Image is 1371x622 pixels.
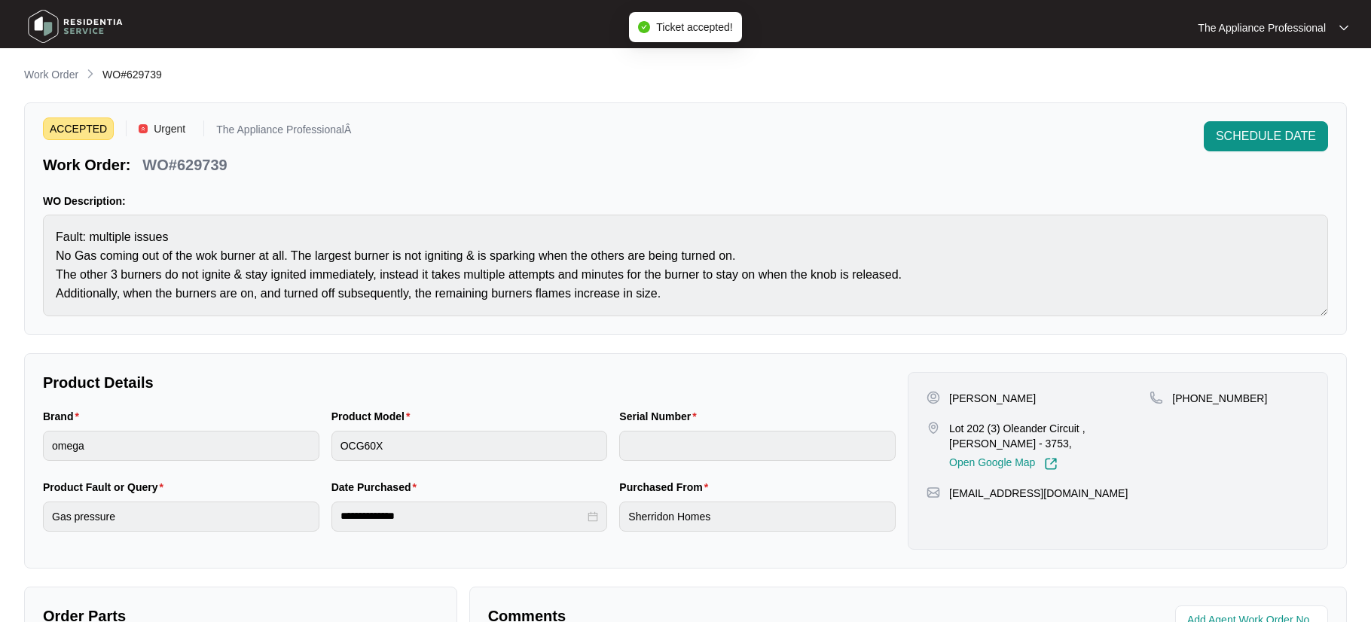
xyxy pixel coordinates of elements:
input: Purchased From [619,502,896,532]
p: Product Details [43,372,896,393]
p: Work Order [24,67,78,82]
input: Serial Number [619,431,896,461]
span: WO#629739 [102,69,162,81]
img: map-pin [1150,391,1163,404]
label: Date Purchased [331,480,423,495]
span: Urgent [148,117,191,140]
p: WO Description: [43,194,1328,209]
p: [PERSON_NAME] [949,391,1036,406]
p: [EMAIL_ADDRESS][DOMAIN_NAME] [949,486,1128,501]
p: Lot 202 (3) Oleander Circuit , [PERSON_NAME] - 3753, [949,421,1150,451]
img: user-pin [927,391,940,404]
img: chevron-right [84,68,96,80]
input: Date Purchased [340,508,585,524]
img: map-pin [927,421,940,434]
span: check-circle [638,21,650,33]
p: The Appliance Professional [1198,20,1326,35]
p: [PHONE_NUMBER] [1172,391,1267,406]
p: The Appliance ProfessionalÂ [216,124,351,140]
p: WO#629739 [142,154,227,175]
label: Product Fault or Query [43,480,169,495]
img: Link-External [1044,457,1058,471]
input: Product Model [331,431,608,461]
span: Ticket accepted! [656,21,732,33]
label: Brand [43,409,85,424]
input: Brand [43,431,319,461]
label: Serial Number [619,409,702,424]
label: Purchased From [619,480,714,495]
textarea: Fault: multiple issues No Gas coming out of the wok burner at all. The largest burner is not igni... [43,215,1328,316]
img: map-pin [927,486,940,499]
a: Work Order [21,67,81,84]
img: dropdown arrow [1339,24,1348,32]
label: Product Model [331,409,417,424]
p: Work Order: [43,154,130,175]
button: SCHEDULE DATE [1204,121,1328,151]
span: SCHEDULE DATE [1216,127,1316,145]
img: residentia service logo [23,4,128,49]
input: Product Fault or Query [43,502,319,532]
img: Vercel Logo [139,124,148,133]
span: ACCEPTED [43,117,114,140]
a: Open Google Map [949,457,1058,471]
